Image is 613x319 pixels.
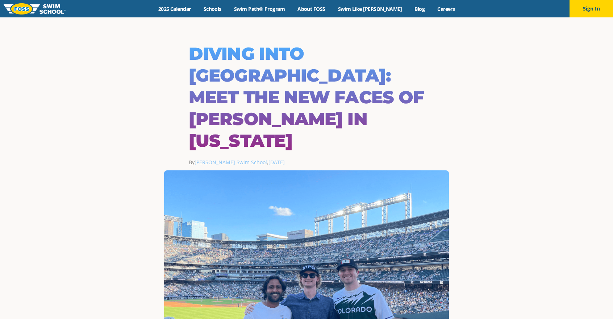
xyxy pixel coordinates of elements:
a: 2025 Calendar [152,5,197,12]
a: Careers [431,5,461,12]
span: , [267,159,285,166]
a: [PERSON_NAME] Swim School [195,159,267,166]
h1: Diving Into [GEOGRAPHIC_DATA]: Meet the New Faces of [PERSON_NAME] in [US_STATE] [189,43,424,152]
a: Schools [197,5,228,12]
img: FOSS Swim School Logo [4,3,66,14]
a: About FOSS [291,5,332,12]
a: Swim Like [PERSON_NAME] [331,5,408,12]
span: By [189,159,267,166]
a: Blog [408,5,431,12]
a: Swim Path® Program [228,5,291,12]
a: [DATE] [268,159,285,166]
